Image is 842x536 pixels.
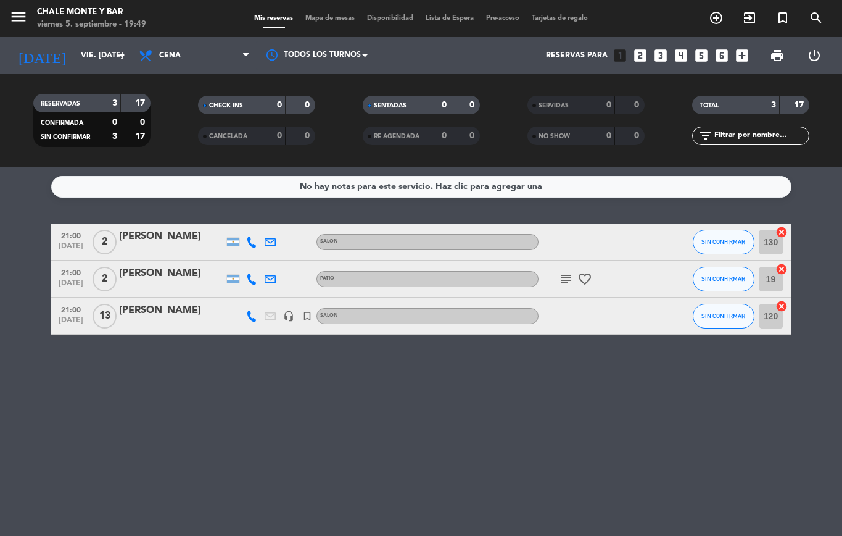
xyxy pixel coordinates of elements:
[775,226,788,238] i: cancel
[809,10,823,25] i: search
[135,99,147,107] strong: 17
[807,48,822,63] i: power_settings_new
[140,118,147,127] strong: 0
[775,300,788,312] i: cancel
[135,132,147,141] strong: 17
[693,304,754,329] button: SIN CONFIRMAR
[361,15,419,22] span: Disponibilidad
[634,132,642,140] strong: 0
[673,48,689,64] i: looks_4
[56,242,86,256] span: [DATE]
[93,304,117,329] span: 13
[469,132,477,140] strong: 0
[56,265,86,279] span: 21:00
[300,180,542,194] div: No hay notas para este servicio. Haz clic para agregar una
[159,51,181,60] span: Cena
[701,312,745,319] span: SIN CONFIRMAR
[469,101,477,109] strong: 0
[9,7,28,26] i: menu
[693,230,754,254] button: SIN CONFIRMAR
[693,267,754,291] button: SIN CONFIRMAR
[119,228,224,245] div: [PERSON_NAME]
[742,10,757,25] i: exit_to_app
[698,128,713,143] i: filter_list
[770,48,785,63] span: print
[734,48,750,64] i: add_box
[56,316,86,330] span: [DATE]
[277,101,282,109] strong: 0
[701,238,745,245] span: SIN CONFIRMAR
[277,132,282,140] strong: 0
[305,101,312,109] strong: 0
[632,48,648,64] i: looks_two
[41,134,90,140] span: SIN CONFIRMAR
[612,48,628,64] i: looks_one
[112,132,117,141] strong: 3
[320,313,338,318] span: SALON
[374,133,419,140] span: RE AGENDADA
[37,19,146,31] div: viernes 5. septiembre - 19:49
[41,120,83,126] span: CONFIRMADA
[112,118,117,127] strong: 0
[577,272,592,287] i: favorite_border
[713,129,809,143] input: Filtrar por nombre...
[559,272,574,287] i: subject
[794,101,806,109] strong: 17
[283,311,294,322] i: headset_mic
[442,132,447,140] strong: 0
[320,276,334,281] span: PATIO
[115,48,130,63] i: arrow_drop_down
[56,279,86,293] span: [DATE]
[56,302,86,316] span: 21:00
[796,37,833,74] div: LOG OUT
[771,101,776,109] strong: 3
[37,6,146,19] div: Chale Monte y Bar
[526,15,594,22] span: Tarjetas de regalo
[539,103,569,109] span: SERVIDAS
[299,15,361,22] span: Mapa de mesas
[606,101,611,109] strong: 0
[775,263,788,275] i: cancel
[302,311,313,322] i: turned_in_not
[700,103,719,109] span: TOTAL
[546,51,608,60] span: Reservas para
[419,15,480,22] span: Lista de Espera
[93,230,117,254] span: 2
[112,99,117,107] strong: 3
[701,275,745,282] span: SIN CONFIRMAR
[539,133,570,140] span: NO SHOW
[248,15,299,22] span: Mis reservas
[41,101,80,107] span: RESERVADAS
[693,48,709,64] i: looks_5
[209,103,243,109] span: CHECK INS
[653,48,669,64] i: looks_3
[56,228,86,242] span: 21:00
[709,10,724,25] i: add_circle_outline
[374,103,407,109] span: SENTADAS
[119,303,224,319] div: [PERSON_NAME]
[9,42,75,69] i: [DATE]
[606,132,611,140] strong: 0
[9,7,28,30] button: menu
[305,132,312,140] strong: 0
[93,267,117,291] span: 2
[714,48,730,64] i: looks_6
[480,15,526,22] span: Pre-acceso
[442,101,447,109] strong: 0
[634,101,642,109] strong: 0
[119,266,224,282] div: [PERSON_NAME]
[320,239,338,244] span: SALON
[775,10,790,25] i: turned_in_not
[209,133,247,140] span: CANCELADA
